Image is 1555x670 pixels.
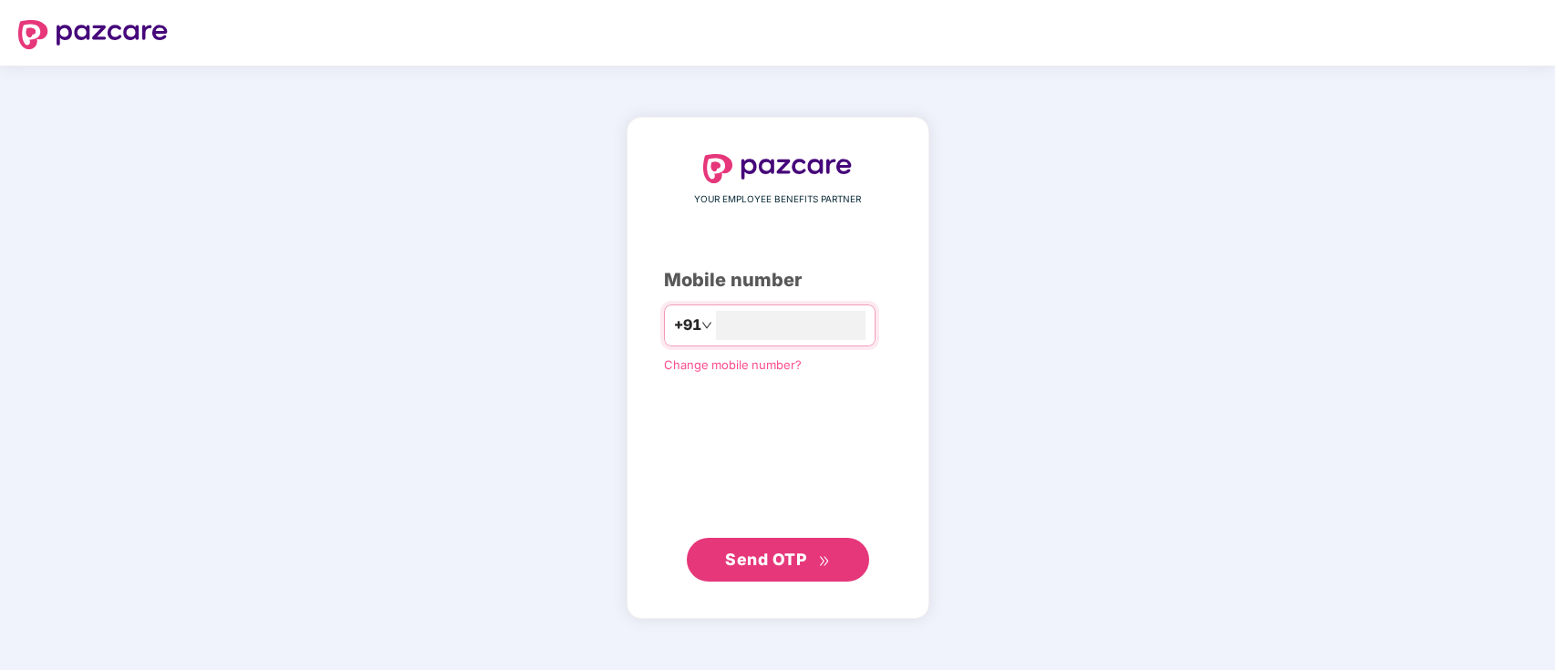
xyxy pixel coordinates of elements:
[701,320,712,331] span: down
[818,555,830,567] span: double-right
[687,538,869,582] button: Send OTPdouble-right
[18,20,168,49] img: logo
[664,266,892,294] div: Mobile number
[694,192,861,207] span: YOUR EMPLOYEE BENEFITS PARTNER
[703,154,853,183] img: logo
[725,550,806,569] span: Send OTP
[674,314,701,336] span: +91
[664,357,802,372] a: Change mobile number?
